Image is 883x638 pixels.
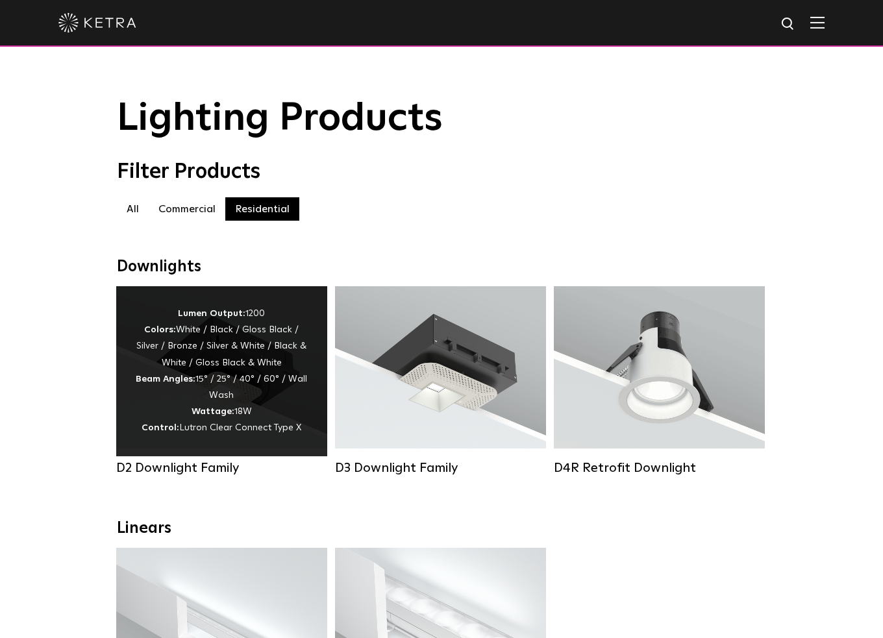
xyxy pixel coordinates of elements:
strong: Lumen Output: [178,309,245,318]
img: Hamburger%20Nav.svg [810,16,825,29]
label: Commercial [149,197,225,221]
span: Lutron Clear Connect Type X [179,423,301,432]
a: D2 Downlight Family Lumen Output:1200Colors:White / Black / Gloss Black / Silver / Bronze / Silve... [116,286,327,476]
strong: Beam Angles: [136,374,195,384]
img: search icon [780,16,797,32]
div: Filter Products [117,160,766,184]
a: D3 Downlight Family Lumen Output:700 / 900 / 1100Colors:White / Black / Silver / Bronze / Paintab... [335,286,546,476]
div: Linears [117,519,766,538]
div: D3 Downlight Family [335,460,546,476]
a: D4R Retrofit Downlight Lumen Output:800Colors:White / BlackBeam Angles:15° / 25° / 40° / 60°Watta... [554,286,765,476]
label: Residential [225,197,299,221]
div: D2 Downlight Family [116,460,327,476]
div: Downlights [117,258,766,276]
label: All [117,197,149,221]
strong: Wattage: [192,407,234,416]
span: Lighting Products [117,99,443,138]
strong: Colors: [144,325,176,334]
strong: Control: [142,423,179,432]
div: D4R Retrofit Downlight [554,460,765,476]
img: ketra-logo-2019-white [58,13,136,32]
div: 1200 White / Black / Gloss Black / Silver / Bronze / Silver & White / Black & White / Gloss Black... [136,306,308,437]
